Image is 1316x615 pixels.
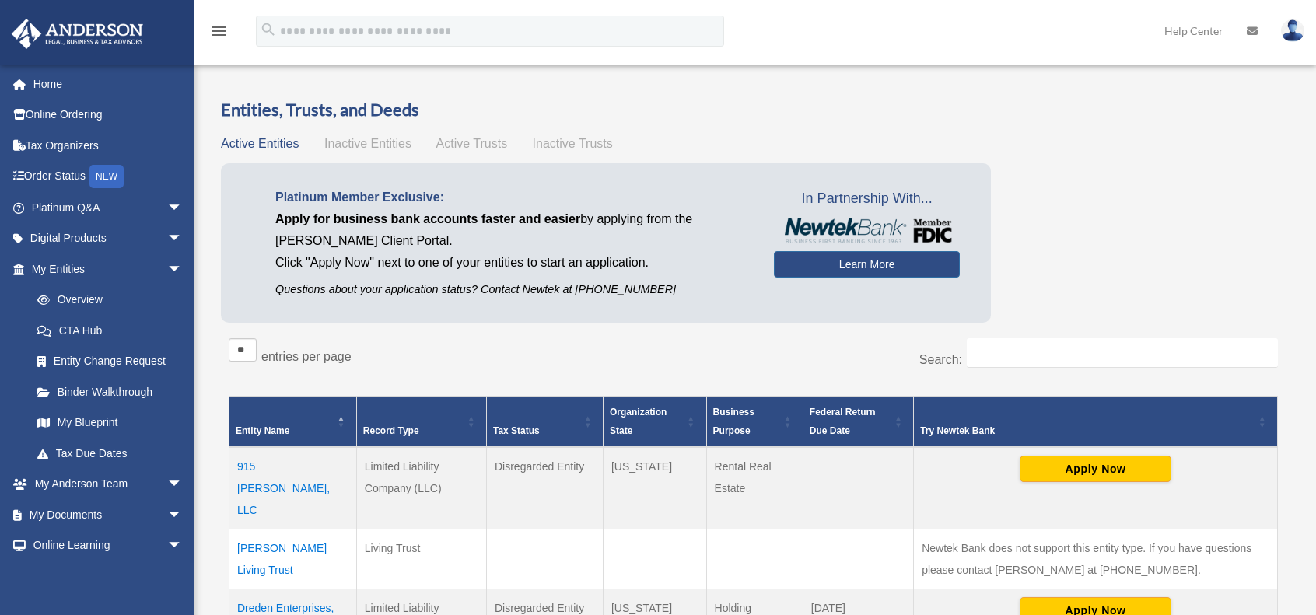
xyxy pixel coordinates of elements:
[11,130,206,161] a: Tax Organizers
[11,530,206,561] a: Online Learningarrow_drop_down
[11,161,206,193] a: Order StatusNEW
[493,425,540,436] span: Tax Status
[167,253,198,285] span: arrow_drop_down
[486,396,603,447] th: Tax Status: Activate to sort
[275,187,751,208] p: Platinum Member Exclusive:
[210,27,229,40] a: menu
[22,438,198,469] a: Tax Due Dates
[22,315,198,346] a: CTA Hub
[774,187,960,211] span: In Partnership With...
[22,407,198,439] a: My Blueprint
[22,285,191,316] a: Overview
[533,137,613,150] span: Inactive Trusts
[11,253,198,285] a: My Entitiesarrow_drop_down
[363,425,419,436] span: Record Type
[275,212,580,225] span: Apply for business bank accounts faster and easier
[89,165,124,188] div: NEW
[11,192,206,223] a: Platinum Q&Aarrow_drop_down
[11,100,206,131] a: Online Ordering
[356,447,486,529] td: Limited Liability Company (LLC)
[356,396,486,447] th: Record Type: Activate to sort
[810,407,876,436] span: Federal Return Due Date
[919,353,962,366] label: Search:
[11,499,206,530] a: My Documentsarrow_drop_down
[603,447,706,529] td: [US_STATE]
[610,407,667,436] span: Organization State
[1281,19,1304,42] img: User Pic
[7,19,148,49] img: Anderson Advisors Platinum Portal
[706,447,803,529] td: Rental Real Estate
[356,529,486,589] td: Living Trust
[603,396,706,447] th: Organization State: Activate to sort
[275,208,751,252] p: by applying from the [PERSON_NAME] Client Portal.
[11,469,206,500] a: My Anderson Teamarrow_drop_down
[167,469,198,501] span: arrow_drop_down
[275,280,751,299] p: Questions about your application status? Contact Newtek at [PHONE_NUMBER]
[11,561,206,592] a: Billingarrow_drop_down
[803,396,913,447] th: Federal Return Due Date: Activate to sort
[22,376,198,407] a: Binder Walkthrough
[229,529,357,589] td: [PERSON_NAME] Living Trust
[167,530,198,562] span: arrow_drop_down
[221,137,299,150] span: Active Entities
[167,561,198,592] span: arrow_drop_down
[167,192,198,224] span: arrow_drop_down
[324,137,411,150] span: Inactive Entities
[436,137,508,150] span: Active Trusts
[22,346,198,377] a: Entity Change Request
[914,529,1278,589] td: Newtek Bank does not support this entity type. If you have questions please contact [PERSON_NAME]...
[11,68,206,100] a: Home
[275,252,751,274] p: Click "Apply Now" next to one of your entities to start an application.
[229,447,357,529] td: 915 [PERSON_NAME], LLC
[920,421,1254,440] div: Try Newtek Bank
[167,223,198,255] span: arrow_drop_down
[167,499,198,531] span: arrow_drop_down
[706,396,803,447] th: Business Purpose: Activate to sort
[1020,456,1171,482] button: Apply Now
[210,22,229,40] i: menu
[261,350,352,363] label: entries per page
[914,396,1278,447] th: Try Newtek Bank : Activate to sort
[774,251,960,278] a: Learn More
[260,21,277,38] i: search
[221,98,1286,122] h3: Entities, Trusts, and Deeds
[782,218,952,243] img: NewtekBankLogoSM.png
[486,447,603,529] td: Disregarded Entity
[11,223,206,254] a: Digital Productsarrow_drop_down
[236,425,289,436] span: Entity Name
[229,396,357,447] th: Entity Name: Activate to invert sorting
[713,407,754,436] span: Business Purpose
